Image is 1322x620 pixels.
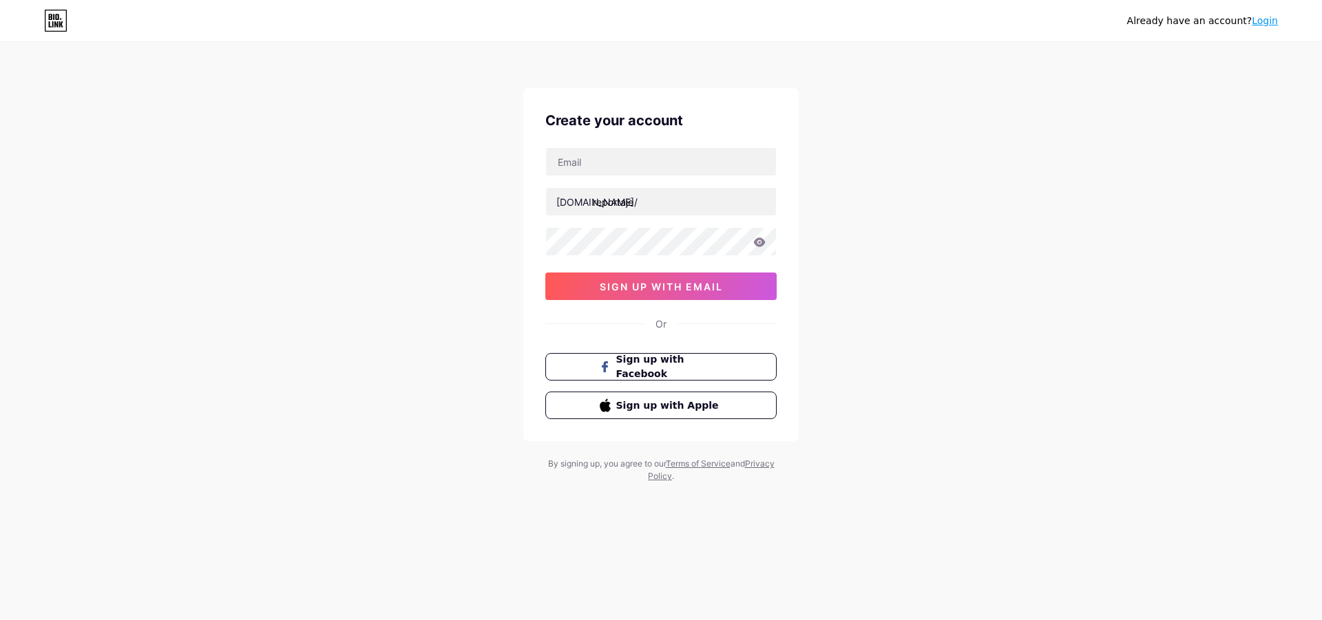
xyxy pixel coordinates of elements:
[616,352,723,381] span: Sign up with Facebook
[546,148,776,175] input: Email
[616,398,723,413] span: Sign up with Apple
[545,272,777,300] button: sign up with email
[600,281,723,292] span: sign up with email
[556,195,638,209] div: [DOMAIN_NAME]/
[545,392,777,419] button: Sign up with Apple
[1252,15,1278,26] a: Login
[666,458,731,469] a: Terms of Service
[546,188,776,215] input: username
[655,317,667,331] div: Or
[1127,14,1278,28] div: Already have an account?
[544,458,778,482] div: By signing up, you agree to our and .
[545,353,777,381] button: Sign up with Facebook
[545,110,777,131] div: Create your account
